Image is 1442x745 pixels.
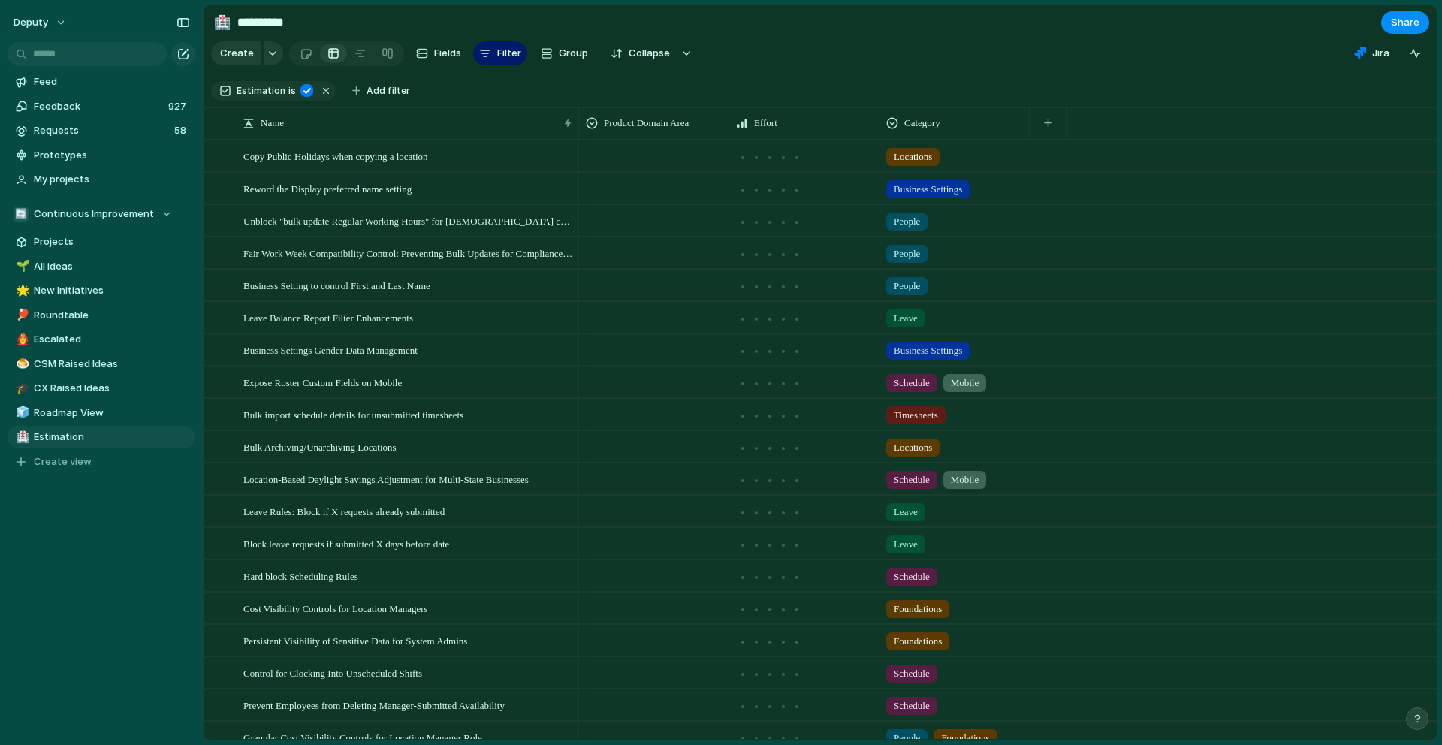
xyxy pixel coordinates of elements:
span: Estimation [237,84,285,98]
span: Business Settings Gender Data Management [243,341,418,358]
span: Product Domain Area [604,116,689,131]
button: Create [211,41,261,65]
button: 🏓 [14,308,29,323]
a: 🌟New Initiatives [8,279,195,302]
span: Locations [894,149,932,164]
div: 👨‍🚒 [16,331,26,348]
span: Effort [754,116,777,131]
button: 🌱 [14,259,29,274]
span: Leave [894,311,918,326]
span: Feedback [34,99,164,114]
button: 🍮 [14,357,29,372]
span: Filter [497,46,521,61]
span: Create [220,46,254,61]
span: Fields [434,46,461,61]
span: Locations [894,440,932,455]
a: Projects [8,231,195,253]
span: Schedule [894,376,930,391]
button: 🌟 [14,283,29,298]
div: 🌟 [16,282,26,300]
div: 🏥 [214,12,231,32]
a: Requests58 [8,119,195,142]
span: Category [904,116,940,131]
span: Schedule [894,472,930,487]
span: Leave Balance Report Filter Enhancements [243,309,413,326]
button: 👨‍🚒 [14,332,29,347]
a: 🏓Roundtable [8,304,195,327]
span: People [894,279,920,294]
span: Jira [1372,46,1389,61]
span: Mobile [951,472,979,487]
div: 🌱 [16,258,26,275]
a: 🍮CSM Raised Ideas [8,353,195,376]
div: 🎓 [16,380,26,397]
button: Collapse [602,41,677,65]
span: Bulk Archiving/Unarchiving Locations [243,438,397,455]
span: People [894,246,920,261]
span: Control for Clocking Into Unscheduled Shifts [243,664,422,681]
span: Create view [34,454,92,469]
button: Group [533,41,596,65]
span: Reword the Display preferred name setting [243,179,412,197]
div: 🧊 [16,404,26,421]
span: Business Settings [894,182,962,197]
button: Jira [1348,42,1395,65]
button: 🏥 [210,11,234,35]
div: 🍮 [16,355,26,372]
a: 🌱All ideas [8,255,195,278]
span: Business Setting to control First and Last Name [243,276,430,294]
button: 🧊 [14,406,29,421]
button: 🎓 [14,381,29,396]
button: deputy [7,11,74,35]
span: Feed [34,74,190,89]
span: Bulk import schedule details for unsubmitted timesheets [243,406,463,423]
span: Schedule [894,698,930,713]
a: Feed [8,71,195,93]
span: Leave [894,505,918,520]
span: Projects [34,234,190,249]
span: Requests [34,123,170,138]
span: Schedule [894,569,930,584]
span: Expose Roster Custom Fields on Mobile [243,373,402,391]
span: Foundations [894,602,942,617]
span: Schedule [894,666,930,681]
span: Leave Rules: Block if X requests already submitted [243,502,445,520]
button: Filter [473,41,527,65]
span: 58 [174,123,189,138]
span: Prevent Employees from Deleting Manager-Submitted Availability [243,696,505,713]
a: Prototypes [8,144,195,167]
span: Block leave requests if submitted X days before date [243,535,449,552]
span: Fair Work Week Compatibility Control: Preventing Bulk Updates for Compliance Protection [243,244,574,261]
span: New Initiatives [34,283,190,298]
div: 🏥 [16,429,26,446]
span: Mobile [951,376,979,391]
span: Roadmap View [34,406,190,421]
span: Foundations [894,634,942,649]
button: 🏥 [14,430,29,445]
span: Estimation [34,430,190,445]
span: Prototypes [34,148,190,163]
span: Escalated [34,332,190,347]
span: Persistent Visibility of Sensitive Data for System Admins [243,632,467,649]
span: Roundtable [34,308,190,323]
span: My projects [34,172,190,187]
span: Copy Public Holidays when copying a location [243,147,428,164]
a: 👨‍🚒Escalated [8,328,195,351]
button: Share [1381,11,1429,34]
button: 🔄Continuous Improvement [8,203,195,225]
button: Create view [8,451,195,473]
a: Feedback927 [8,95,195,118]
span: All ideas [34,259,190,274]
span: CX Raised Ideas [34,381,190,396]
button: Add filter [343,80,419,101]
span: Leave [894,537,918,552]
a: 🎓CX Raised Ideas [8,377,195,400]
span: Collapse [629,46,670,61]
span: 927 [168,99,189,114]
a: 🏥Estimation [8,426,195,448]
span: Business Settings [894,343,962,358]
